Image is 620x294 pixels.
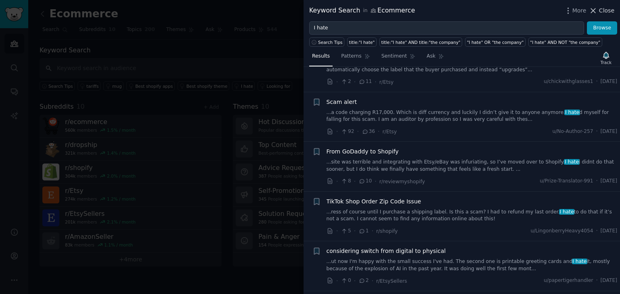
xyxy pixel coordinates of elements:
[358,228,369,235] span: 1
[354,277,356,285] span: ·
[530,228,593,235] span: u/LingonberryHeavy4054
[596,178,598,185] span: ·
[372,277,373,285] span: ·
[540,178,593,185] span: u/Prize-Translator-991
[564,159,580,165] span: I hate
[572,6,586,15] span: More
[309,21,584,35] input: Try a keyword related to your business
[372,227,373,235] span: ·
[354,78,356,86] span: ·
[341,178,351,185] span: 8
[376,228,398,234] span: r/shopify
[559,209,575,215] span: I hate
[544,78,593,85] span: u/chickwithglasses1
[347,37,377,47] a: title:"I hate"
[341,78,351,85] span: 2
[596,78,598,85] span: ·
[424,50,447,66] a: Ask
[327,159,618,173] a: ...site was terrible and integrating with Etsy/eBay was infuriating, so I’ve moved over to Shopif...
[601,228,617,235] span: [DATE]
[381,53,407,60] span: Sentiment
[309,37,344,47] button: Search Tips
[357,127,359,136] span: ·
[338,50,373,66] a: Patterns
[336,227,338,235] span: ·
[544,277,593,284] span: u/papertigerhandler
[379,37,462,47] a: title:"I hate" AND title:"the company"
[376,278,407,284] span: r/EtsySellers
[354,177,356,186] span: ·
[327,147,399,156] a: From GoDaddy to Shopify
[375,177,376,186] span: ·
[564,6,586,15] button: More
[596,128,598,135] span: ·
[601,60,612,65] div: Track
[378,127,379,136] span: ·
[599,6,614,15] span: Close
[327,197,421,206] a: TikTok Shop Order Zip Code Issue
[552,128,593,135] span: u/No-Author-257
[375,78,376,86] span: ·
[349,39,375,45] div: title:"I hate"
[309,6,415,16] div: Keyword Search Ecommerce
[341,53,361,60] span: Patterns
[596,228,598,235] span: ·
[383,129,397,135] span: r/Etsy
[358,277,369,284] span: 2
[596,277,598,284] span: ·
[467,39,524,45] div: "I hate" OR "the company"
[601,277,617,284] span: [DATE]
[601,178,617,185] span: [DATE]
[327,247,446,255] a: considering switch from digital to physical
[309,50,333,66] a: Results
[379,50,418,66] a: Sentiment
[327,109,618,123] a: ...a code charging R17,000. Which is diff currency and luckily I didn’t give it to anyone anymore...
[363,7,367,14] span: in
[336,277,338,285] span: ·
[530,39,600,45] div: "I hate" AND NOT "the company"
[362,128,375,135] span: 36
[336,78,338,86] span: ·
[312,53,330,60] span: Results
[336,127,338,136] span: ·
[358,78,372,85] span: 11
[341,228,351,235] span: 5
[336,177,338,186] span: ·
[587,21,617,35] button: Browse
[341,277,351,284] span: 0
[601,78,617,85] span: [DATE]
[598,50,614,66] button: Track
[427,53,436,60] span: Ask
[341,128,354,135] span: 92
[601,128,617,135] span: [DATE]
[572,259,588,264] span: I hate
[379,179,425,184] span: r/reviewmyshopify
[358,178,372,185] span: 10
[528,37,602,47] a: "I hate" AND NOT "the company"
[381,39,460,45] div: title:"I hate" AND title:"the company"
[327,209,618,223] a: ...ress of course until I purchase a shipping label. Is this a scam? I had to refund my last orde...
[318,39,343,45] span: Search Tips
[589,6,614,15] button: Close
[564,110,580,115] span: I hate
[354,227,356,235] span: ·
[465,37,526,47] a: "I hate" OR "the company"
[379,79,394,85] span: r/Etsy
[327,258,618,272] a: ...ut now I'm happy with the small success I've had. The second one is printable greeting cards a...
[327,98,357,106] a: Scam alert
